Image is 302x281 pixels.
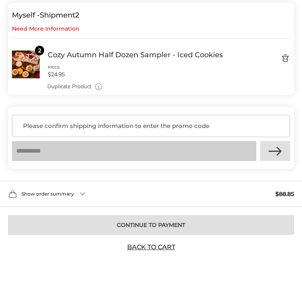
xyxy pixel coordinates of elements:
[21,192,74,196] span: Show order summary
[8,215,294,235] button: Continue to Payment
[12,11,40,19] span: Myself -
[47,82,91,91] a: Duplicate Product
[48,50,223,59] a: Cozy Autumn Half Dozen Sampler - Iced Cookies
[12,50,40,78] img: Cozy Autumn Half Dozen Sampler - Iced Cookies
[75,11,79,19] span: 2
[281,54,290,63] button: Delete product
[275,191,294,197] span: $88.85
[123,243,179,252] a: Back to Cart
[23,122,283,130] span: Please confirm shipping information to enter the promo code
[12,26,290,31] div: Need More Information
[12,50,40,58] a: Cozy Autumn Half Dozen Sampler - Iced Cookies
[35,46,44,55] div: 2
[48,71,65,78] span: $24.95
[12,11,290,19] div: Shipment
